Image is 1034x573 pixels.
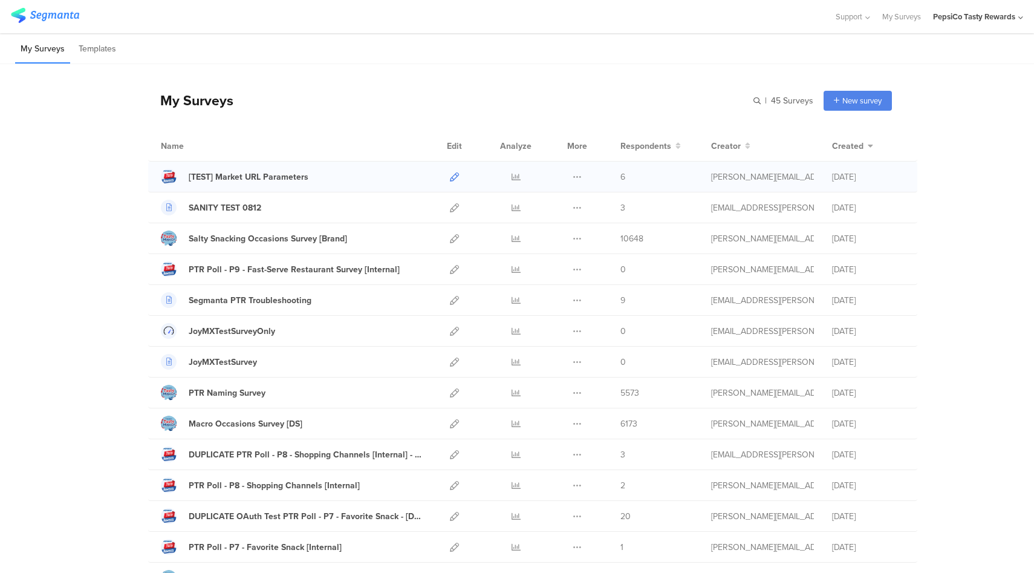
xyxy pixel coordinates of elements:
[620,294,625,307] span: 9
[711,448,814,461] div: andreza.godoy.contractor@pepsico.com
[711,387,814,399] div: megan.lynch@pepsico.com
[832,232,905,245] div: [DATE]
[771,94,813,107] span: 45 Surveys
[620,171,625,183] span: 6
[161,354,257,370] a: JoyMXTestSurvey
[711,263,814,276] div: megan.lynch@pepsico.com
[15,35,70,64] li: My Surveys
[161,385,265,401] a: PTR Naming Survey
[832,140,863,152] span: Created
[711,201,814,214] div: andreza.godoy.contractor@pepsico.com
[763,94,769,107] span: |
[161,477,360,493] a: PTR Poll - P8 - Shopping Channels [Internal]
[161,169,308,185] a: [TEST] Market URL Parameters
[148,90,233,111] div: My Surveys
[711,510,814,523] div: riel@segmanta.com
[161,323,275,339] a: JoyMXTestSurveyOnly
[620,201,625,214] span: 3
[832,201,905,214] div: [DATE]
[189,263,400,276] div: PTR Poll - P9 - Fast-Serve Restaurant Survey [Internal]
[620,325,626,338] span: 0
[161,416,302,431] a: Macro Occasions Survey [DS]
[620,356,626,368] span: 0
[441,131,467,161] div: Edit
[620,541,623,554] span: 1
[711,294,814,307] div: andreza.godoy.contractor@pepsico.com
[161,140,233,152] div: Name
[189,510,423,523] div: DUPLICATE OAuth Test PTR Poll - P7 - Favorite Snack - 7.17.25
[620,510,631,523] span: 20
[620,140,681,152] button: Respondents
[620,232,643,245] span: 10648
[161,292,311,308] a: Segmanta PTR Troubleshooting
[832,356,905,368] div: [DATE]
[189,325,275,338] div: JoyMXTestSurveyOnly
[832,417,905,430] div: [DATE]
[842,95,882,106] span: New survey
[620,387,639,399] span: 5573
[711,417,814,430] div: megan.lynch@pepsico.com
[620,263,626,276] span: 0
[564,131,590,161] div: More
[189,294,311,307] div: Segmanta PTR Troubleshooting
[620,479,625,492] span: 2
[189,479,360,492] div: PTR Poll - P8 - Shopping Channels [Internal]
[620,448,625,461] span: 3
[189,201,261,214] div: SANITY TEST 0812
[832,448,905,461] div: [DATE]
[711,232,814,245] div: megan.lynch@pepsico.com
[832,325,905,338] div: [DATE]
[711,325,814,338] div: andreza.godoy.contractor@pepsico.com
[161,200,261,215] a: SANITY TEST 0812
[832,263,905,276] div: [DATE]
[11,8,79,23] img: segmanta logo
[711,356,814,368] div: andreza.godoy.contractor@pepsico.com
[620,417,637,430] span: 6173
[832,479,905,492] div: [DATE]
[189,448,423,461] div: DUPLICATE PTR Poll - P8 - Shopping Channels [Internal] - test
[933,11,1015,22] div: PepsiCo Tasty Rewards
[711,171,814,183] div: megan.lynch@pepsico.com
[832,171,905,183] div: [DATE]
[836,11,862,22] span: Support
[189,417,302,430] div: Macro Occasions Survey [DS]
[189,171,308,183] div: [TEST] Market URL Parameters
[161,231,347,246] a: Salty Snacking Occasions Survey [Brand]
[711,140,741,152] span: Creator
[189,356,257,368] div: JoyMXTestSurvey
[832,387,905,399] div: [DATE]
[711,479,814,492] div: megan.lynch@pepsico.com
[161,508,423,524] a: DUPLICATE OAuth Test PTR Poll - P7 - Favorite Snack - [DATE]
[73,35,122,64] li: Templates
[832,140,873,152] button: Created
[832,541,905,554] div: [DATE]
[711,140,750,152] button: Creator
[832,294,905,307] div: [DATE]
[161,447,423,462] a: DUPLICATE PTR Poll - P8 - Shopping Channels [Internal] - test
[189,232,347,245] div: Salty Snacking Occasions Survey [Brand]
[189,387,265,399] div: PTR Naming Survey
[832,510,905,523] div: [DATE]
[161,539,342,555] a: PTR Poll - P7 - Favorite Snack [Internal]
[711,541,814,554] div: megan.lynch@pepsico.com
[498,131,534,161] div: Analyze
[189,541,342,554] div: PTR Poll - P7 - Favorite Snack [Internal]
[620,140,671,152] span: Respondents
[161,261,400,277] a: PTR Poll - P9 - Fast-Serve Restaurant Survey [Internal]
